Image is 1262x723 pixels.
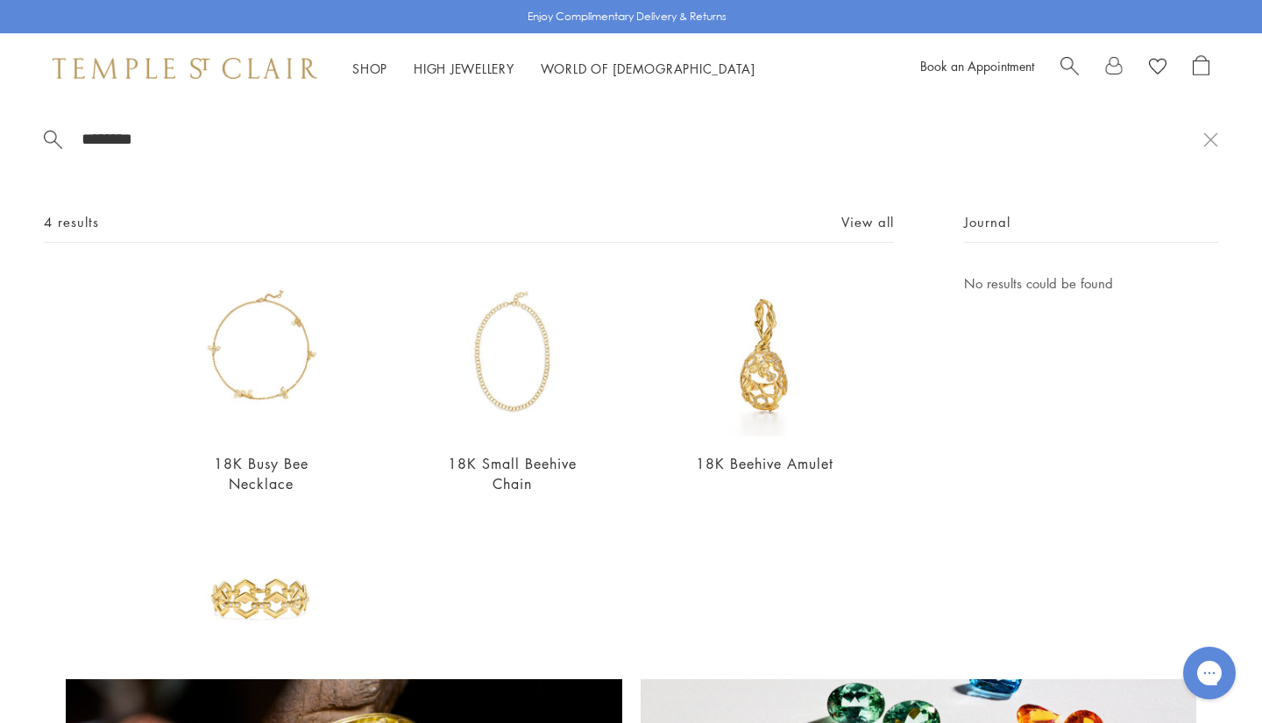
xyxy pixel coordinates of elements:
[352,60,387,77] a: ShopShop
[44,211,99,233] span: 4 results
[53,58,317,79] img: Temple St. Clair
[1060,55,1079,82] a: Search
[841,212,894,231] a: View all
[179,273,343,436] img: N16144-BEE18
[179,518,343,682] img: 18K Beehive Link Bracelet
[964,211,1010,233] span: Journal
[414,60,514,77] a: High JewelleryHigh Jewellery
[448,454,577,493] a: 18K Small Beehive Chain
[528,8,727,25] p: Enjoy Complimentary Delivery & Returns
[214,454,308,493] a: 18K Busy Bee Necklace
[541,60,755,77] a: World of [DEMOGRAPHIC_DATA]World of [DEMOGRAPHIC_DATA]
[696,454,833,473] a: 18K Beehive Amulet
[430,273,594,436] img: N88814-XSHEX18
[1193,55,1209,82] a: Open Shopping Bag
[1149,55,1166,82] a: View Wishlist
[683,273,847,436] img: P51853-E18BEE
[1174,641,1244,705] iframe: Gorgias live chat messenger
[352,58,755,80] nav: Main navigation
[920,57,1034,74] a: Book an Appointment
[964,273,1218,294] p: No results could be found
